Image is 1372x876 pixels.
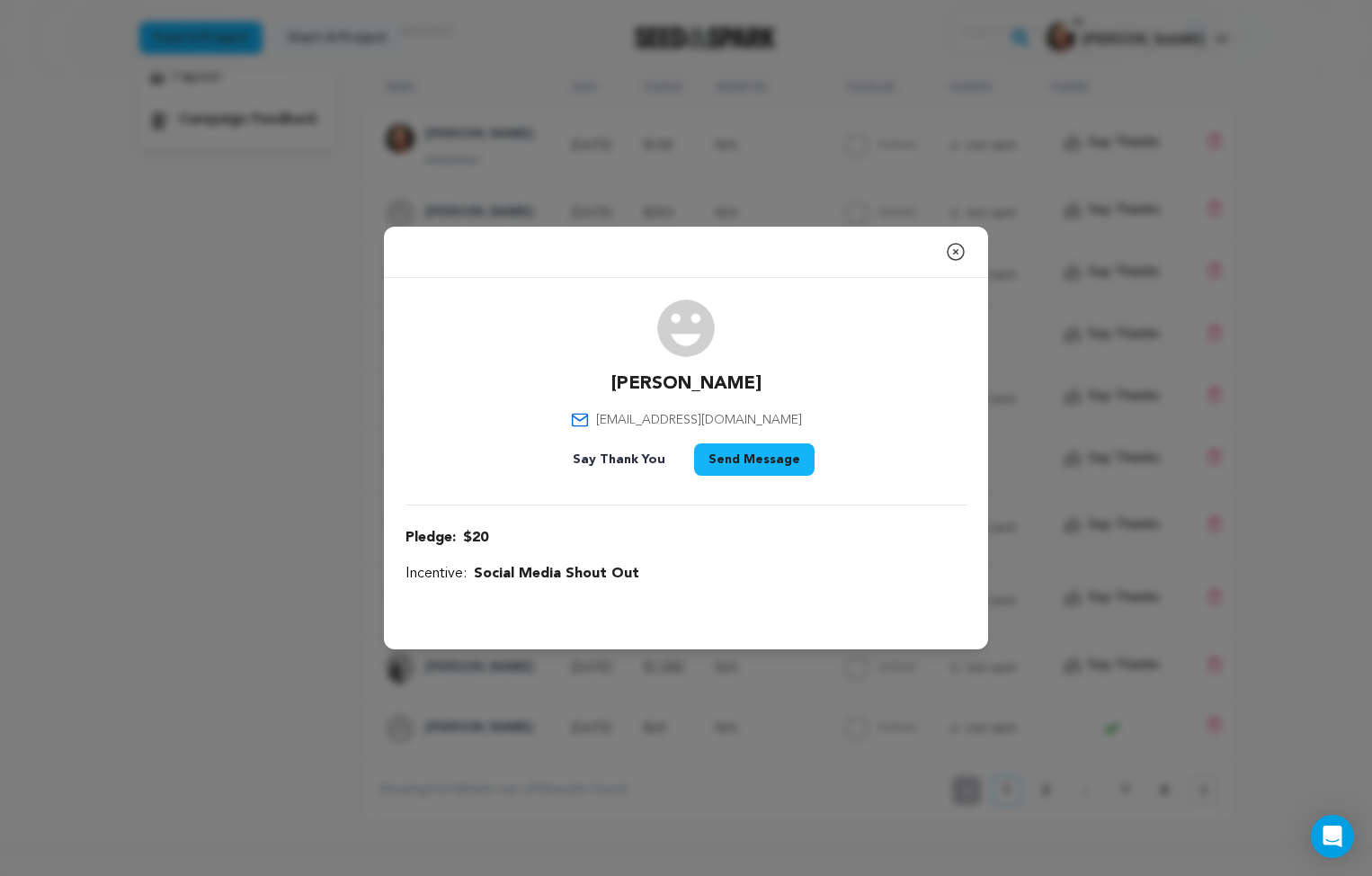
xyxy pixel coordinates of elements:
button: Send Message [694,443,815,476]
span: Pledge: [405,527,456,549]
span: Social Media Shout Out [474,563,639,585]
button: Say Thank You [558,443,680,476]
img: user.png [657,299,715,357]
div: Open Intercom Messenger [1311,815,1354,858]
span: $20 [463,527,488,549]
span: [EMAIL_ADDRESS][DOMAIN_NAME] [596,411,802,429]
span: Incentive: [405,563,467,585]
p: [PERSON_NAME] [611,371,762,397]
